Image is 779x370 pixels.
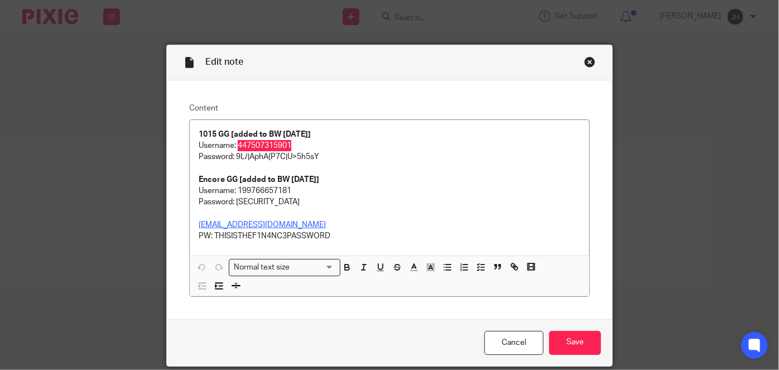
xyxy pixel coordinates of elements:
input: Search for option [294,262,334,273]
div: Search for option [229,259,340,276]
p: Username: 199766657181 [199,185,580,196]
label: Content [189,103,590,114]
strong: Encore GG [added to BW [DATE]] [199,176,319,184]
p: Password: [SECURITY_DATA] [199,196,580,208]
p: PW: THISISTHEF1N4NC3PASSWORD [199,230,580,242]
input: Save [549,331,601,355]
span: Normal text size [232,262,292,273]
p: Username: 447507315901 [199,140,580,151]
p: Password: 9L/|AphA{P7C|U>5h5sY [199,151,580,162]
span: Edit note [205,57,243,66]
a: [EMAIL_ADDRESS][DOMAIN_NAME] [199,221,326,229]
a: Cancel [484,331,544,355]
strong: 1015 GG [added to BW [DATE]] [199,131,311,138]
div: Close this dialog window [584,56,595,68]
